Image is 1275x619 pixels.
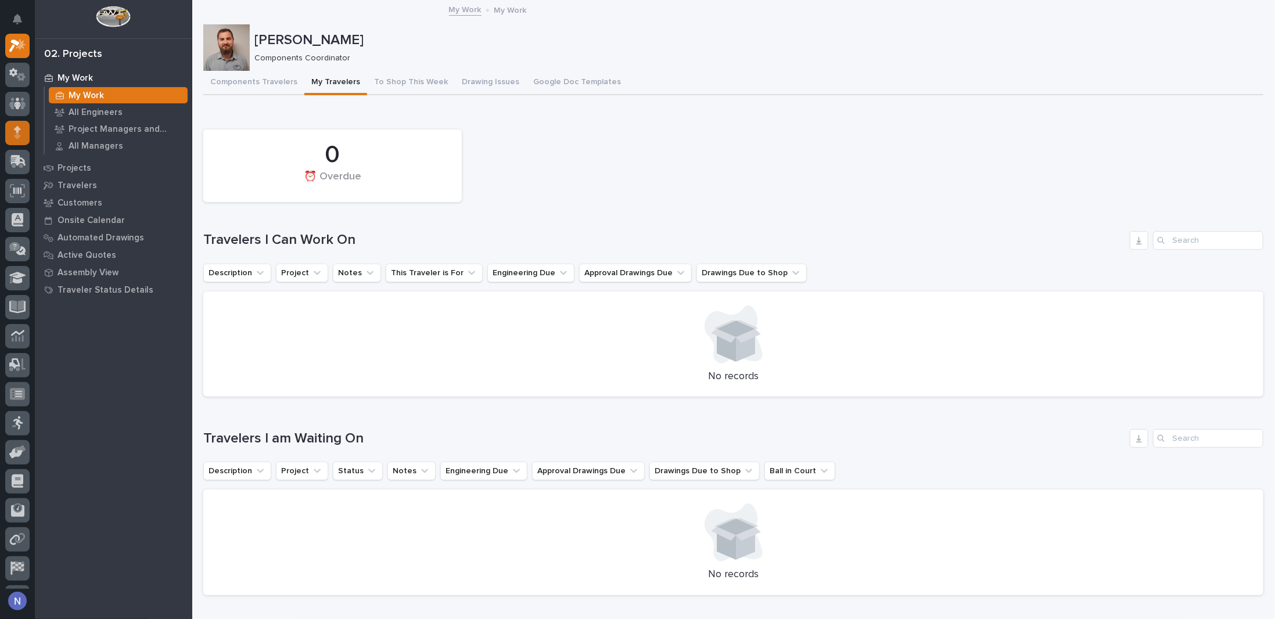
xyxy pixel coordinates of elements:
[69,124,183,135] p: Project Managers and Engineers
[45,121,192,137] a: Project Managers and Engineers
[58,73,93,84] p: My Work
[526,71,628,95] button: Google Doc Templates
[649,462,760,480] button: Drawings Due to Shop
[764,462,835,480] button: Ball in Court
[35,281,192,298] a: Traveler Status Details
[45,104,192,120] a: All Engineers
[35,194,192,211] a: Customers
[69,91,104,101] p: My Work
[254,32,1259,49] p: [PERSON_NAME]
[276,264,328,282] button: Project
[217,568,1249,581] p: No records
[532,462,645,480] button: Approval Drawings Due
[449,2,482,16] a: My Work
[69,107,123,118] p: All Engineers
[35,177,192,194] a: Travelers
[35,159,192,177] a: Projects
[217,370,1249,383] p: No records
[35,69,192,87] a: My Work
[203,232,1125,249] h1: Travelers I Can Work On
[58,268,118,278] p: Assembly View
[35,211,192,229] a: Onsite Calendar
[58,181,97,191] p: Travelers
[44,48,102,61] div: 02. Projects
[69,141,123,152] p: All Managers
[203,71,304,95] button: Components Travelers
[386,264,483,282] button: This Traveler is For
[1153,429,1263,448] input: Search
[487,264,574,282] button: Engineering Due
[387,462,436,480] button: Notes
[367,71,455,95] button: To Shop This Week
[276,462,328,480] button: Project
[35,264,192,281] a: Assembly View
[440,462,527,480] button: Engineering Due
[1153,231,1263,250] input: Search
[45,138,192,154] a: All Managers
[58,233,144,243] p: Automated Drawings
[15,14,30,33] div: Notifications
[58,215,125,226] p: Onsite Calendar
[96,6,130,27] img: Workspace Logo
[696,264,807,282] button: Drawings Due to Shop
[5,7,30,31] button: Notifications
[579,264,692,282] button: Approval Drawings Due
[223,171,442,195] div: ⏰ Overdue
[58,163,91,174] p: Projects
[45,87,192,103] a: My Work
[494,3,527,16] p: My Work
[223,141,442,170] div: 0
[304,71,367,95] button: My Travelers
[455,71,526,95] button: Drawing Issues
[5,589,30,613] button: users-avatar
[35,229,192,246] a: Automated Drawings
[203,462,271,480] button: Description
[35,246,192,264] a: Active Quotes
[333,264,381,282] button: Notes
[58,198,102,208] p: Customers
[333,462,383,480] button: Status
[58,250,116,261] p: Active Quotes
[254,53,1254,63] p: Components Coordinator
[58,285,153,296] p: Traveler Status Details
[203,264,271,282] button: Description
[203,430,1125,447] h1: Travelers I am Waiting On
